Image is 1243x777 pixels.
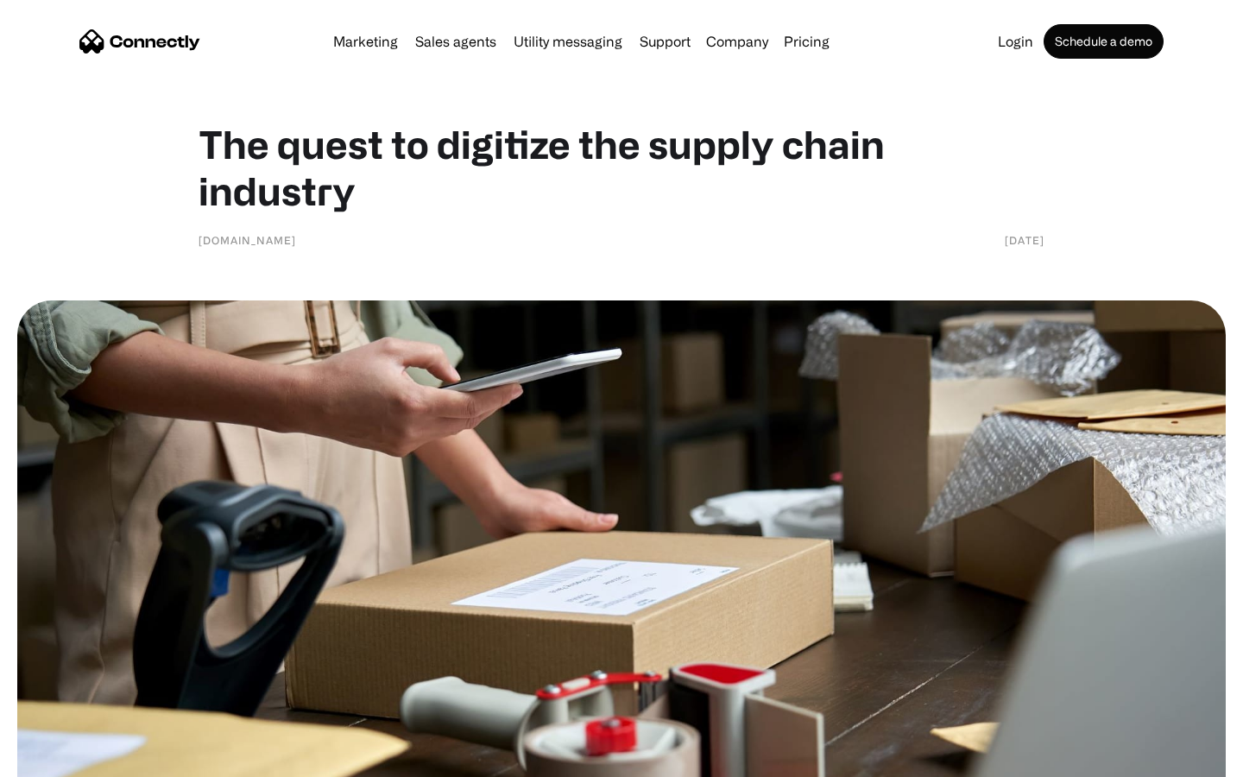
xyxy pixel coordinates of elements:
[408,35,503,48] a: Sales agents
[199,231,296,249] div: [DOMAIN_NAME]
[1044,24,1164,59] a: Schedule a demo
[35,747,104,771] ul: Language list
[777,35,836,48] a: Pricing
[326,35,405,48] a: Marketing
[199,121,1044,214] h1: The quest to digitize the supply chain industry
[17,747,104,771] aside: Language selected: English
[991,35,1040,48] a: Login
[507,35,629,48] a: Utility messaging
[633,35,697,48] a: Support
[706,29,768,54] div: Company
[1005,231,1044,249] div: [DATE]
